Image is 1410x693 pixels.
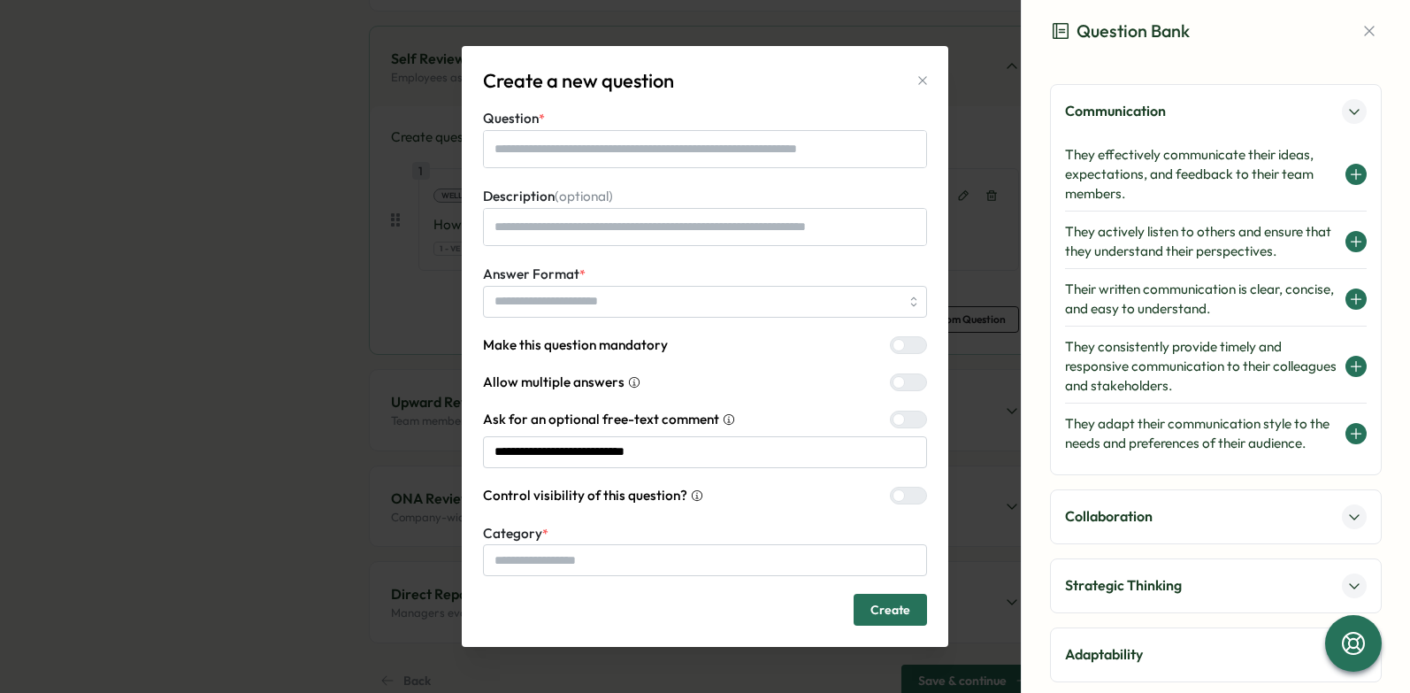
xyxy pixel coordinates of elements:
p: Strategic Thinking [1065,574,1182,597]
span: Ask for an optional free-text comment [483,410,719,429]
span: Make this question mandatory [483,335,668,355]
h4: They actively listen to others and ensure that they understand their perspectives. [1065,222,1337,261]
h4: They consistently provide timely and responsive communication to their colleagues and stakeholders. [1065,337,1337,396]
h3: Question Bank [1050,18,1190,45]
span: Answer Format [483,266,579,282]
p: Communication [1065,100,1166,122]
span: Description [483,188,613,204]
span: Create [870,595,910,625]
button: Create [854,594,927,626]
span: (optional) [555,188,613,204]
p: Adaptability [1065,643,1143,666]
span: Control visibility of this question? [483,486,687,505]
h4: Their written communication is clear, concise, and easy to understand. [1065,280,1337,319]
h4: They effectively communicate their ideas, expectations, and feedback to their team members. [1065,145,1337,204]
span: Category [483,525,542,542]
p: Collaboration [1065,505,1153,527]
span: Allow multiple answers [483,373,625,392]
span: Question [483,110,539,127]
p: Create a new question [483,67,674,95]
h4: They adapt their communication style to the needs and preferences of their audience. [1065,414,1337,453]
